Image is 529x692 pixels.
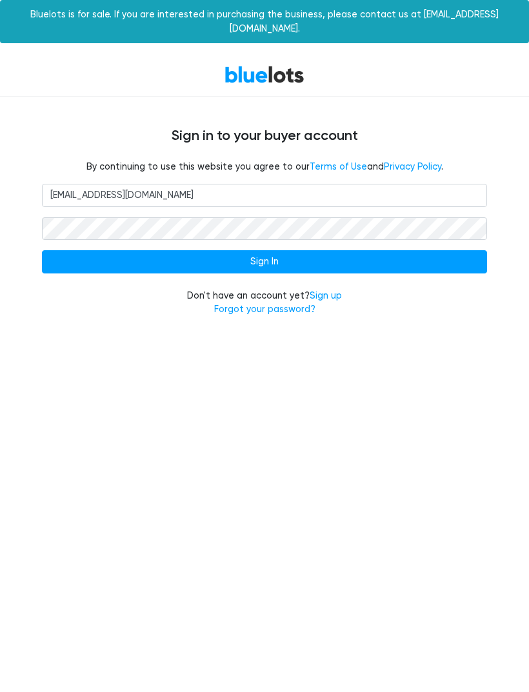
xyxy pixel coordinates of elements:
[42,160,487,174] fieldset: By continuing to use this website you agree to our and .
[310,290,342,301] a: Sign up
[42,184,487,207] input: Email
[225,65,304,84] a: BlueLots
[384,161,441,172] a: Privacy Policy
[310,161,367,172] a: Terms of Use
[214,304,315,315] a: Forgot your password?
[42,250,487,273] input: Sign In
[42,128,487,144] h4: Sign in to your buyer account
[42,289,487,317] div: Don't have an account yet?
